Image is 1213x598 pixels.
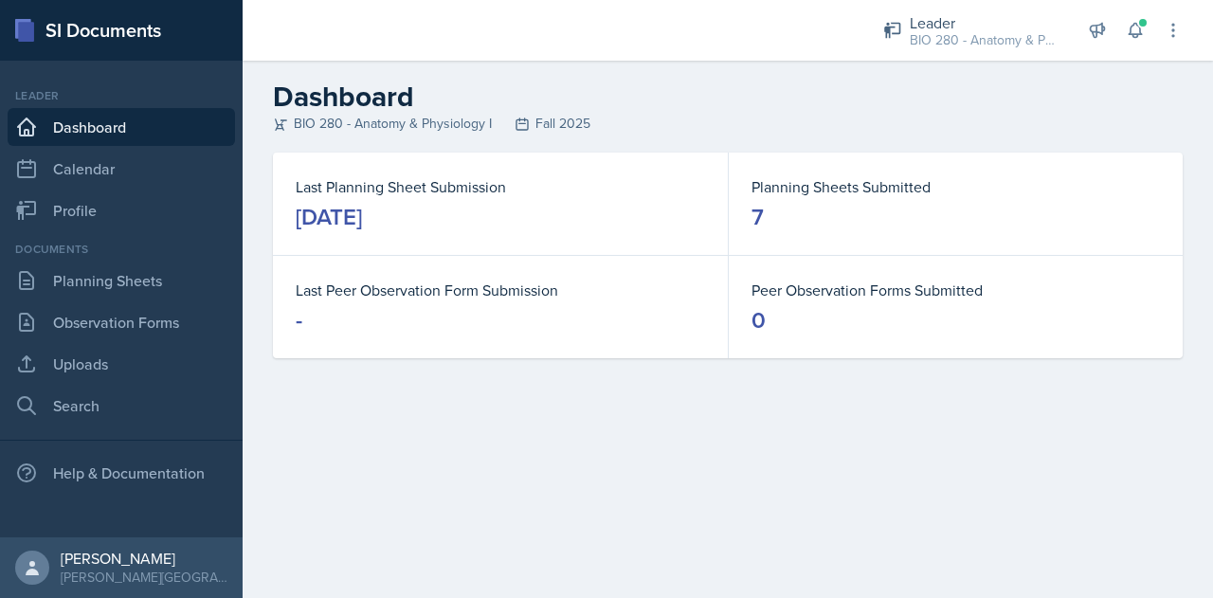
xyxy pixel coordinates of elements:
div: BIO 280 - Anatomy & Physiology I / Fall 2025 [910,30,1061,50]
div: 0 [751,305,766,335]
div: 7 [751,202,764,232]
div: BIO 280 - Anatomy & Physiology I Fall 2025 [273,114,1183,134]
a: Calendar [8,150,235,188]
dt: Last Planning Sheet Submission [296,175,705,198]
dt: Last Peer Observation Form Submission [296,279,705,301]
a: Uploads [8,345,235,383]
a: Profile [8,191,235,229]
dt: Planning Sheets Submitted [751,175,1160,198]
div: [PERSON_NAME] [61,549,227,568]
div: Leader [8,87,235,104]
div: Leader [910,11,1061,34]
a: Search [8,387,235,425]
div: - [296,305,302,335]
a: Planning Sheets [8,262,235,299]
div: Help & Documentation [8,454,235,492]
dt: Peer Observation Forms Submitted [751,279,1160,301]
div: [PERSON_NAME][GEOGRAPHIC_DATA] [61,568,227,587]
div: Documents [8,241,235,258]
h2: Dashboard [273,80,1183,114]
a: Dashboard [8,108,235,146]
a: Observation Forms [8,303,235,341]
div: [DATE] [296,202,362,232]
